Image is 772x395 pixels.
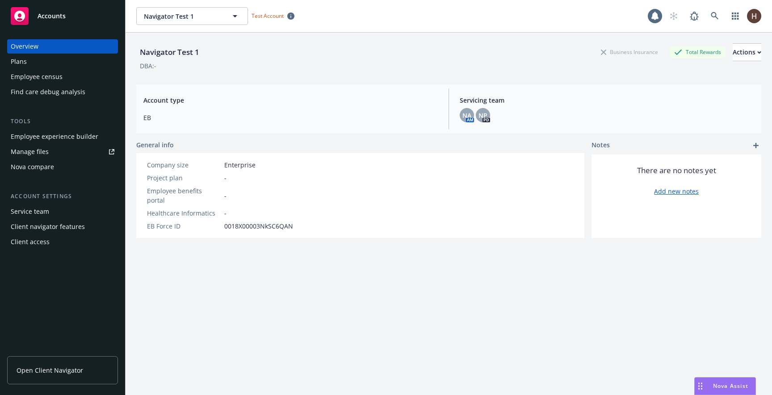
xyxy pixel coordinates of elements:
[7,54,118,69] a: Plans
[713,382,748,390] span: Nova Assist
[726,7,744,25] a: Switch app
[11,70,63,84] div: Employee census
[224,221,293,231] span: 0018X00003NkSC6QAN
[747,9,761,23] img: photo
[11,220,85,234] div: Client navigator features
[706,7,724,25] a: Search
[11,204,49,219] div: Service team
[11,145,49,159] div: Manage files
[7,4,118,29] a: Accounts
[7,192,118,201] div: Account settings
[733,44,761,61] div: Actions
[147,221,221,231] div: EB Force ID
[224,160,256,170] span: Enterprise
[7,70,118,84] a: Employee census
[224,208,227,218] span: -
[11,235,50,249] div: Client access
[751,140,761,151] a: add
[224,173,227,183] span: -
[695,378,706,395] div: Drag to move
[7,145,118,159] a: Manage files
[596,46,663,58] div: Business Insurance
[143,96,438,105] span: Account type
[11,129,98,144] div: Employee experience builder
[685,7,703,25] a: Report a Bug
[136,7,248,25] button: Navigator Test 1
[38,12,66,20] span: Accounts
[637,165,716,176] span: There are no notes yet
[147,173,221,183] div: Project plan
[7,39,118,54] a: Overview
[17,366,83,375] span: Open Client Navigator
[654,187,699,196] a: Add new notes
[7,204,118,219] a: Service team
[7,117,118,126] div: Tools
[11,39,38,54] div: Overview
[144,12,221,21] span: Navigator Test 1
[147,160,221,170] div: Company size
[136,46,203,58] div: Navigator Test 1
[11,160,54,174] div: Nova compare
[224,191,227,200] span: -
[462,111,471,120] span: NA
[11,85,85,99] div: Find care debug analysis
[147,208,221,218] div: Healthcare Informatics
[7,85,118,99] a: Find care debug analysis
[140,61,156,71] div: DBA: -
[7,160,118,174] a: Nova compare
[7,220,118,234] a: Client navigator features
[670,46,726,58] div: Total Rewards
[7,129,118,144] a: Employee experience builder
[252,12,284,20] span: Test Account
[478,111,487,120] span: NP
[147,186,221,205] div: Employee benefits portal
[7,235,118,249] a: Client access
[592,140,610,151] span: Notes
[11,54,27,69] div: Plans
[460,96,754,105] span: Servicing team
[733,43,761,61] button: Actions
[248,11,298,21] span: Test Account
[143,113,438,122] span: EB
[665,7,683,25] a: Start snowing
[136,140,174,150] span: General info
[694,377,756,395] button: Nova Assist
